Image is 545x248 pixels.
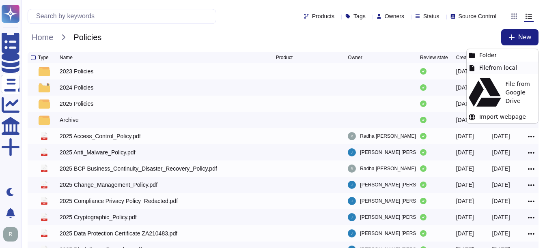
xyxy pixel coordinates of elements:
span: Created at [456,55,479,60]
span: [PERSON_NAME] [PERSON_NAME] [360,213,442,221]
img: user [3,227,18,242]
div: [DATE] [456,181,474,189]
span: Source Control [459,13,496,19]
div: 2025 Access_Control_Policy.pdf [60,132,141,140]
img: user [348,132,356,140]
div: [DATE] [492,197,510,205]
div: [DATE] [492,148,510,156]
img: folder [39,83,50,92]
div: [DATE] [492,165,510,173]
button: New [501,29,539,45]
span: Type [38,55,49,60]
div: File from local [467,62,538,74]
div: 2025 Compliance Privacy Policy_Redacted.pdf [60,197,178,205]
div: [DATE] [456,67,474,75]
div: 2024 Policies [60,83,93,92]
input: Search by keywords [32,9,216,24]
span: [PERSON_NAME] [PERSON_NAME] [360,229,442,237]
div: 2025 Change_Management_Policy.pdf [60,181,157,189]
span: Radha [PERSON_NAME] [360,132,416,140]
div: [DATE] [492,213,510,221]
div: [DATE] [456,165,474,173]
img: folder [39,66,50,76]
div: File from Google Drive [467,74,538,111]
img: folder [39,99,50,109]
span: Product [276,55,293,60]
img: user [348,148,356,156]
div: 2023 Policies [60,67,93,75]
div: 2025 BCP Business_Continuity_Disaster_Recovery_Policy.pdf [60,165,217,173]
div: [DATE] [492,229,510,237]
div: [DATE] [456,229,474,237]
div: 2025 Data Protection Certificate ZA210483.pdf [60,229,177,237]
span: Policies [69,31,106,43]
div: [DATE] [456,148,474,156]
div: [DATE] [456,213,474,221]
button: user [2,225,24,243]
span: Owners [385,13,404,19]
span: [PERSON_NAME] [PERSON_NAME] [360,181,442,189]
span: Status [423,13,439,19]
img: user [348,197,356,205]
img: folder [39,115,50,125]
span: Tags [353,13,366,19]
div: [DATE] [492,181,510,189]
span: [PERSON_NAME] [PERSON_NAME] [360,148,442,156]
img: user [348,229,356,237]
div: [DATE] [456,132,474,140]
div: Import webpage [467,111,538,123]
span: Radha [PERSON_NAME] [360,165,416,173]
span: Products [312,13,334,19]
img: user [348,165,356,173]
span: Review state [420,55,448,60]
div: [DATE] [492,132,510,140]
div: Folder [467,49,538,62]
div: [DATE] [456,100,474,108]
span: Home [28,31,57,43]
div: 2025 Cryptographic_Policy.pdf [60,213,137,221]
div: 2025 Anti_Malware_Policy.pdf [60,148,136,156]
span: Name [60,55,73,60]
div: 2025 Policies [60,100,93,108]
span: New [518,34,531,41]
span: Owner [348,55,362,60]
img: user [348,181,356,189]
div: [DATE] [456,116,474,124]
div: Archive [60,116,79,124]
img: user [348,213,356,221]
div: [DATE] [456,83,474,92]
div: [DATE] [456,197,474,205]
span: [PERSON_NAME] [PERSON_NAME] [360,197,442,205]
